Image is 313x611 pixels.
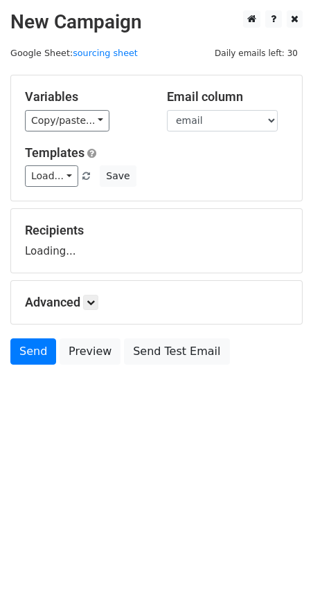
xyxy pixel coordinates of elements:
a: Templates [25,145,84,160]
a: Preview [60,338,120,365]
a: Send Test Email [124,338,229,365]
h5: Recipients [25,223,288,238]
a: sourcing sheet [73,48,138,58]
h5: Variables [25,89,146,104]
div: Loading... [25,223,288,259]
h5: Advanced [25,295,288,310]
a: Daily emails left: 30 [210,48,303,58]
button: Save [100,165,136,187]
h2: New Campaign [10,10,303,34]
a: Copy/paste... [25,110,109,131]
span: Daily emails left: 30 [210,46,303,61]
h5: Email column [167,89,288,104]
small: Google Sheet: [10,48,138,58]
a: Send [10,338,56,365]
a: Load... [25,165,78,187]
